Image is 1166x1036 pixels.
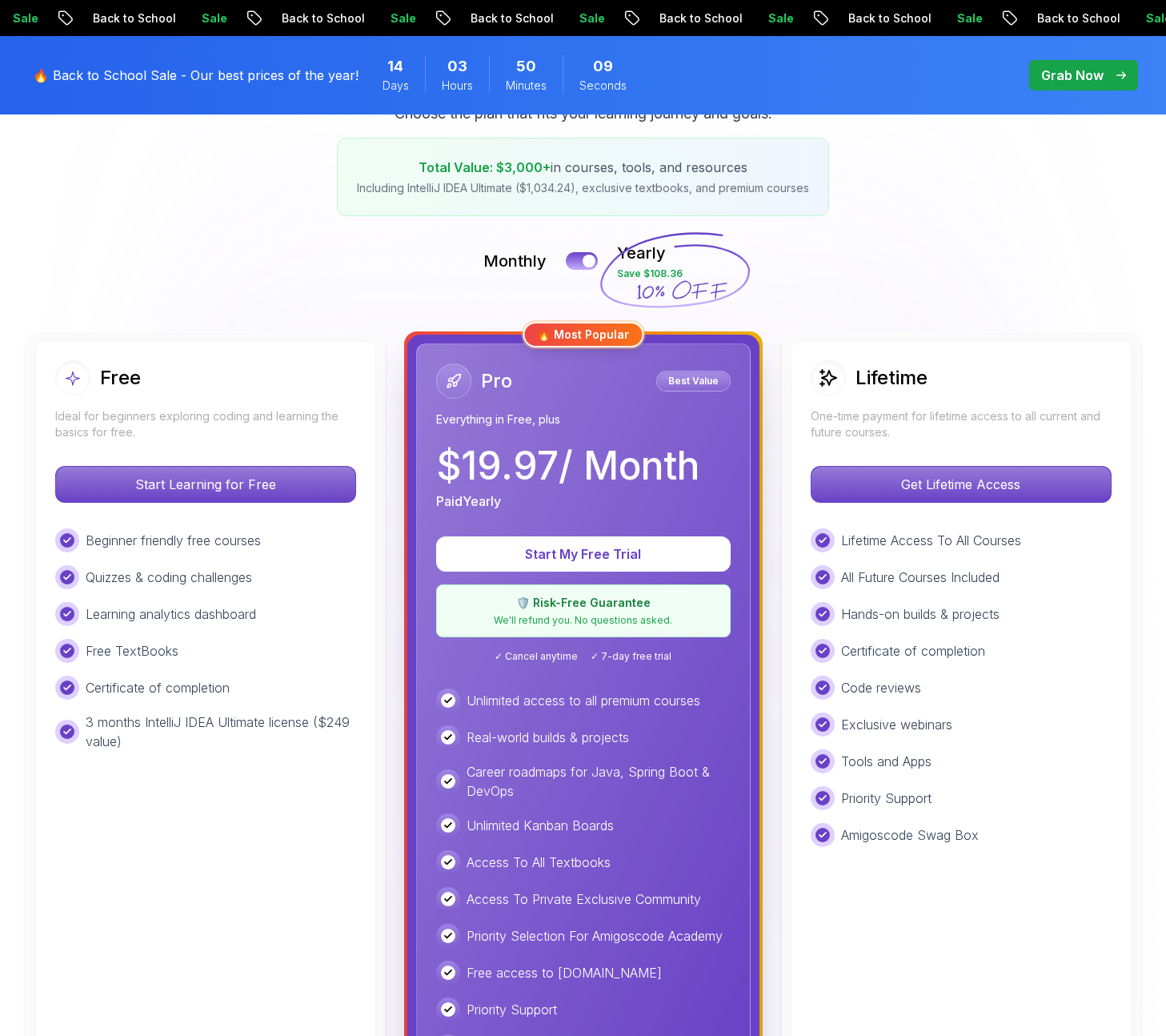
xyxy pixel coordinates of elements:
[811,466,1112,503] button: Get Lifetime Access
[1041,66,1104,85] p: Grab Now
[841,789,932,808] p: Priority Support
[467,963,662,982] p: Free access to [DOMAIN_NAME]
[447,614,720,627] p: We'll refund you. No questions asked.
[591,650,671,663] span: ✓ 7-day free trial
[357,180,809,196] p: Including IntelliJ IDEA Ultimate ($1,034.24), exclusive textbooks, and premium courses
[467,816,614,835] p: Unlimited Kanban Boards
[86,604,256,624] p: Learning analytics dashboard
[436,492,501,511] p: Paid Yearly
[86,568,252,587] p: Quizzes & coding challenges
[86,678,230,697] p: Certificate of completion
[467,1000,557,1019] p: Priority Support
[593,55,613,78] span: 9 Seconds
[467,691,700,710] p: Unlimited access to all premium courses
[579,78,627,94] span: Seconds
[811,408,1112,440] p: One-time payment for lifetime access to all current and future courses.
[841,678,921,697] p: Code reviews
[506,78,547,94] span: Minutes
[481,368,512,394] h2: Pro
[34,10,143,26] p: Back to School
[841,715,952,734] p: Exclusive webinars
[811,476,1112,492] a: Get Lifetime Access
[55,408,356,440] p: Ideal for beginners exploring coding and learning the basics for free.
[387,55,403,78] span: 14 Days
[495,650,578,663] span: ✓ Cancel anytime
[710,10,761,26] p: Sale
[383,78,409,94] span: Days
[467,889,701,909] p: Access To Private Exclusive Community
[412,10,521,26] p: Back to School
[841,604,1000,624] p: Hands-on builds & projects
[143,10,194,26] p: Sale
[467,762,731,801] p: Career roadmaps for Java, Spring Boot & DevOps
[841,752,932,771] p: Tools and Apps
[86,531,261,550] p: Beginner friendly free courses
[86,641,178,661] p: Free TextBooks
[442,78,473,94] span: Hours
[811,467,1111,502] p: Get Lifetime Access
[516,55,536,78] span: 50 Minutes
[419,159,551,175] span: Total Value: $3,000+
[790,10,899,26] p: Back to School
[455,544,711,564] p: Start My Free Trial
[100,365,141,391] h2: Free
[33,66,359,85] p: 🔥 Back to School Sale - Our best prices of the year!
[841,568,1000,587] p: All Future Courses Included
[841,531,1021,550] p: Lifetime Access To All Courses
[841,641,985,661] p: Certificate of completion
[467,728,629,747] p: Real-world builds & projects
[447,55,467,78] span: 3 Hours
[659,373,728,389] p: Best Value
[1088,10,1139,26] p: Sale
[223,10,332,26] p: Back to School
[55,466,356,503] button: Start Learning for Free
[855,365,928,391] h2: Lifetime
[979,10,1088,26] p: Back to School
[601,10,710,26] p: Back to School
[357,158,809,177] p: in courses, tools, and resources
[841,825,979,845] p: Amigoscode Swag Box
[56,467,355,502] p: Start Learning for Free
[521,10,572,26] p: Sale
[899,10,950,26] p: Sale
[55,476,356,492] a: Start Learning for Free
[436,447,699,485] p: $ 19.97 / Month
[483,250,547,272] p: Monthly
[436,412,731,428] p: Everything in Free, plus
[332,10,383,26] p: Sale
[436,536,731,572] button: Start My Free Trial
[86,713,356,751] p: 3 months IntelliJ IDEA Ultimate license ($249 value)
[447,595,720,611] p: 🛡️ Risk-Free Guarantee
[467,926,723,946] p: Priority Selection For Amigoscode Academy
[467,853,611,872] p: Access To All Textbooks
